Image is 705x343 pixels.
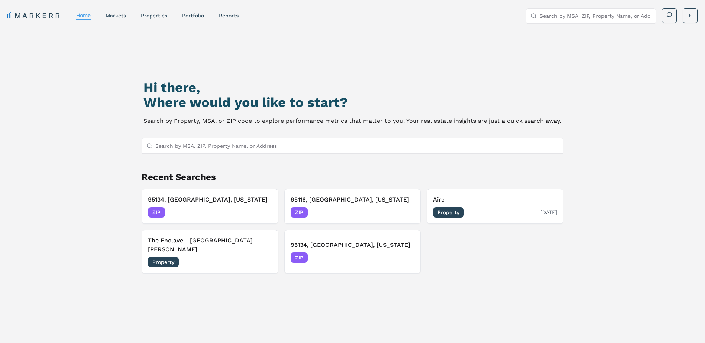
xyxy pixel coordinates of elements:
[143,95,561,110] h2: Where would you like to start?
[182,13,204,19] a: Portfolio
[148,195,272,204] h3: 95134, [GEOGRAPHIC_DATA], [US_STATE]
[142,230,278,274] button: The Enclave - [GEOGRAPHIC_DATA][PERSON_NAME]Property[DATE]
[143,80,561,95] h1: Hi there,
[427,189,563,224] button: AireProperty[DATE]
[540,209,557,216] span: [DATE]
[148,236,272,254] h3: The Enclave - [GEOGRAPHIC_DATA][PERSON_NAME]
[255,258,272,266] span: [DATE]
[291,241,415,249] h3: 95134, [GEOGRAPHIC_DATA], [US_STATE]
[433,195,557,204] h3: Aire
[398,254,414,261] span: [DATE]
[689,12,692,19] span: E
[398,209,414,216] span: [DATE]
[76,12,91,18] a: home
[148,207,165,218] span: ZIP
[141,13,167,19] a: properties
[284,189,421,224] button: 95116, [GEOGRAPHIC_DATA], [US_STATE]ZIP[DATE]
[143,116,561,126] p: Search by Property, MSA, or ZIP code to explore performance metrics that matter to you. Your real...
[106,13,126,19] a: markets
[683,8,698,23] button: E
[255,209,272,216] span: [DATE]
[142,171,564,183] h2: Recent Searches
[540,9,651,23] input: Search by MSA, ZIP, Property Name, or Address
[291,207,308,218] span: ZIP
[291,252,308,263] span: ZIP
[433,207,464,218] span: Property
[7,10,61,21] a: MARKERR
[219,13,239,19] a: reports
[155,138,559,153] input: Search by MSA, ZIP, Property Name, or Address
[148,257,179,267] span: Property
[291,195,415,204] h3: 95116, [GEOGRAPHIC_DATA], [US_STATE]
[142,189,278,224] button: 95134, [GEOGRAPHIC_DATA], [US_STATE]ZIP[DATE]
[284,230,421,274] button: 95134, [GEOGRAPHIC_DATA], [US_STATE]ZIP[DATE]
